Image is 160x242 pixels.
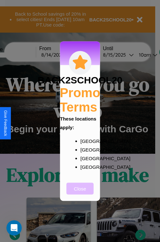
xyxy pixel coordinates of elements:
[37,74,122,85] h3: BACK2SCHOOL20
[60,85,100,114] h2: Promo Terms
[80,162,92,171] p: [GEOGRAPHIC_DATA]
[80,154,92,162] p: [GEOGRAPHIC_DATA]
[80,145,92,154] p: [GEOGRAPHIC_DATA]
[67,183,94,194] button: Close
[60,116,96,130] b: These locations apply:
[3,110,8,136] div: Give Feedback
[6,220,22,236] iframe: Intercom live chat
[80,137,92,145] p: [GEOGRAPHIC_DATA]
